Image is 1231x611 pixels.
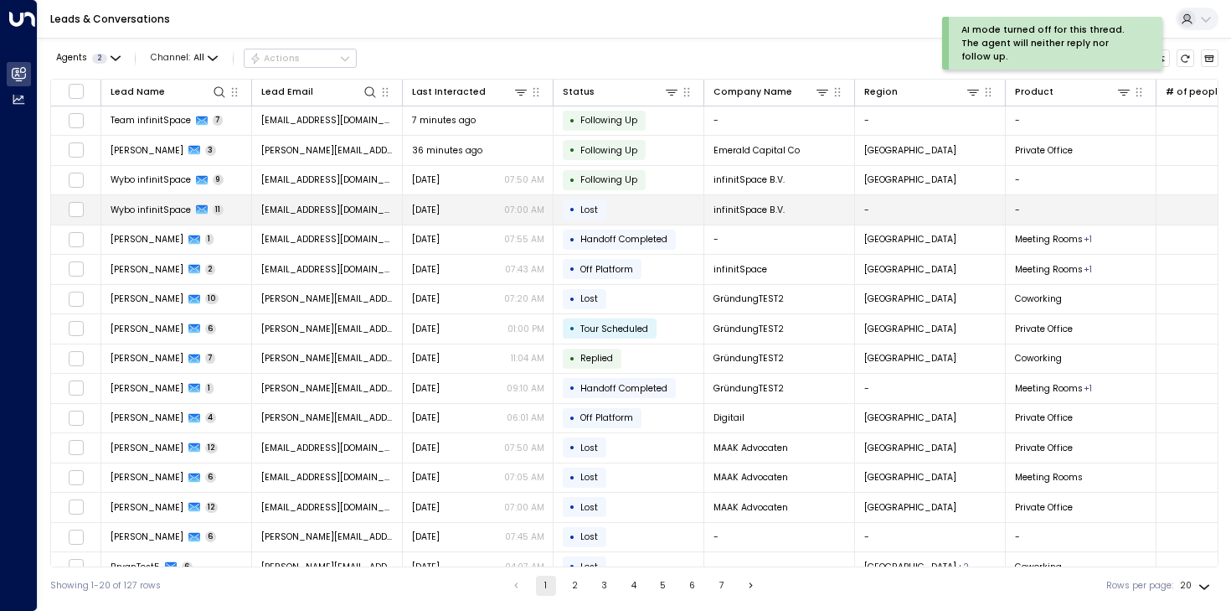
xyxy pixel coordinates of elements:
a: Leads & Conversations [50,12,170,26]
td: - [704,225,855,255]
span: Lost [580,293,598,305]
span: Off Platform [580,263,633,276]
span: London [864,293,956,305]
span: All [193,53,204,63]
span: Private Office [1015,412,1073,424]
td: - [704,523,855,552]
span: Aug 11, 2025 [412,173,440,186]
span: Private Office [1015,144,1073,157]
span: 6 [182,562,193,572]
button: Go to page 5 [653,576,673,596]
span: Calvin [111,412,183,424]
span: MAAK Advocaten [713,501,788,514]
span: Toggle select row [68,231,84,247]
button: Channel:All [146,49,223,67]
span: Jun 11, 2025 [412,323,440,335]
div: Lead Name [111,84,228,100]
td: - [855,523,1006,552]
td: - [855,195,1006,225]
span: Toggle select row [68,172,84,188]
span: 9 [213,174,224,185]
span: Private Office [1015,501,1073,514]
span: BryanTest5 [111,561,160,573]
div: Company Name [713,84,831,100]
span: bryan.swannie98@gmail.com [261,323,394,335]
span: GründungTEST2 [713,293,784,305]
span: Private Office [1015,442,1073,454]
span: Wilco Wijnbergen [111,263,183,276]
span: Toggle select row [68,112,84,128]
button: Go to page 6 [682,576,703,596]
div: Private Office [1084,382,1092,395]
span: Meeting Rooms [1015,382,1083,395]
span: Agents [56,54,87,63]
td: - [704,106,855,136]
td: - [855,106,1006,136]
span: bryan.swannie98@gmail.com [261,293,394,305]
div: Product [1015,85,1053,100]
span: Toggle select all [68,83,84,99]
span: Channel: [146,49,223,67]
span: bryan.swannie98@gmail.com [261,382,394,395]
span: London [864,233,956,246]
span: Coworking [1015,293,1062,305]
p: 06:01 AM [507,412,544,424]
span: hello@infinitspace.com [261,173,394,186]
div: Lead Name [111,85,165,100]
span: wilco.wijnbergen@infinitspace.com [261,471,394,484]
p: 01:00 PM [507,323,544,335]
span: calvin@digitail.io [261,412,394,424]
span: MAAK Advocaten [713,471,788,484]
span: 7 [213,115,224,126]
span: 1 [205,383,214,394]
span: 11 [213,205,224,215]
span: Bryan Swannie [111,352,183,365]
span: Wilco Wijnbergen [111,233,183,246]
span: bryan.swannie98+5@gmail.com [261,561,394,573]
span: Jul 14, 2025 [412,204,440,216]
span: 4 [205,412,217,423]
span: Amsterdam [864,263,956,276]
span: Toggle select row [68,261,84,277]
div: • [569,229,575,251]
span: Toggle select row [68,142,84,158]
p: 07:55 AM [504,233,544,246]
span: Following Up [580,144,637,157]
span: Wilco Wijnbergen [111,501,183,514]
span: Jul 02, 2025 [412,442,440,454]
button: Actions [244,49,357,69]
span: bryan.swannie98@gmail.com [261,352,394,365]
p: 07:45 AM [505,531,544,543]
div: • [569,407,575,429]
span: Wybo infinitSpace [111,173,191,186]
span: Meeting Rooms [1015,263,1083,276]
span: Toggle select row [68,350,84,366]
p: 07:05 AM [504,471,544,484]
span: GründungTEST2 [713,382,784,395]
span: Following Up [580,173,637,186]
span: Lost [580,204,598,216]
div: • [569,437,575,458]
span: hello@infinitspace.com [261,204,394,216]
span: wacwijnbergen@gmail.com [261,263,394,276]
div: • [569,526,575,548]
p: 07:20 AM [504,293,544,305]
div: • [569,556,575,577]
span: info@infinitspace.com [261,114,394,127]
span: 2 [92,54,107,64]
span: 10 [205,293,219,304]
span: Handoff Completed [580,233,667,246]
td: - [1006,523,1156,552]
div: • [569,467,575,489]
div: Private Office [1084,263,1092,276]
div: • [569,258,575,280]
span: London [864,352,956,365]
td: - [1006,106,1156,136]
td: - [704,552,855,582]
nav: pagination navigation [506,576,762,596]
span: Jul 14, 2025 [412,233,440,246]
span: infinitSpace B.V. [713,173,785,186]
button: Go to page 2 [565,576,585,596]
div: Private Office [1084,233,1092,246]
span: 12 [205,443,219,453]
